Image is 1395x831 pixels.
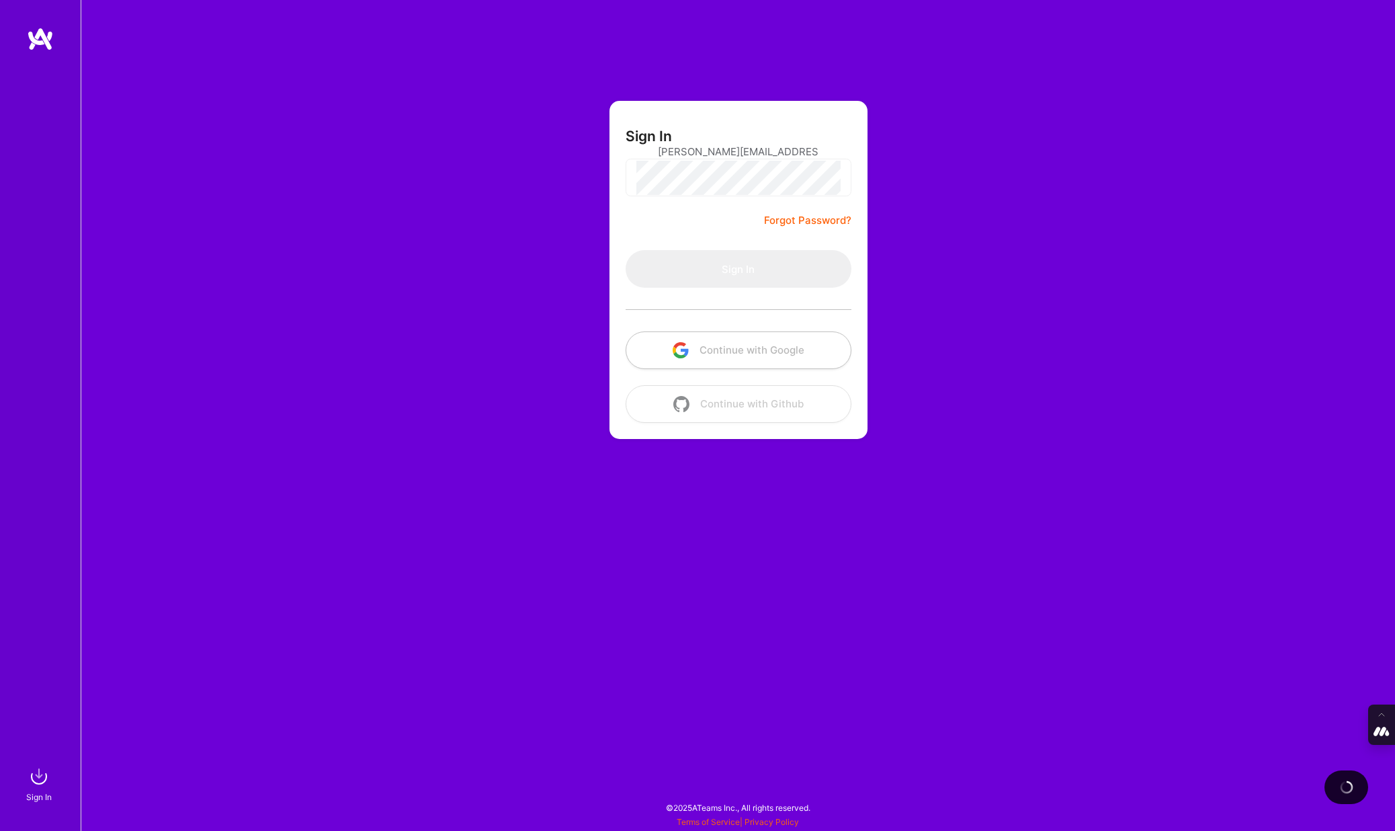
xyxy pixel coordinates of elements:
[673,342,689,358] img: icon
[26,790,52,804] div: Sign In
[673,396,689,412] img: icon
[677,817,740,827] a: Terms of Service
[1340,781,1353,794] img: loading
[677,817,799,827] span: |
[626,128,672,145] h3: Sign In
[745,817,799,827] a: Privacy Policy
[28,763,52,804] a: sign inSign In
[658,134,819,169] input: Email...
[626,250,851,288] button: Sign In
[764,212,851,229] a: Forgot Password?
[27,27,54,51] img: logo
[81,791,1395,824] div: © 2025 ATeams Inc., All rights reserved.
[626,385,851,423] button: Continue with Github
[26,763,52,790] img: sign in
[626,331,851,369] button: Continue with Google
